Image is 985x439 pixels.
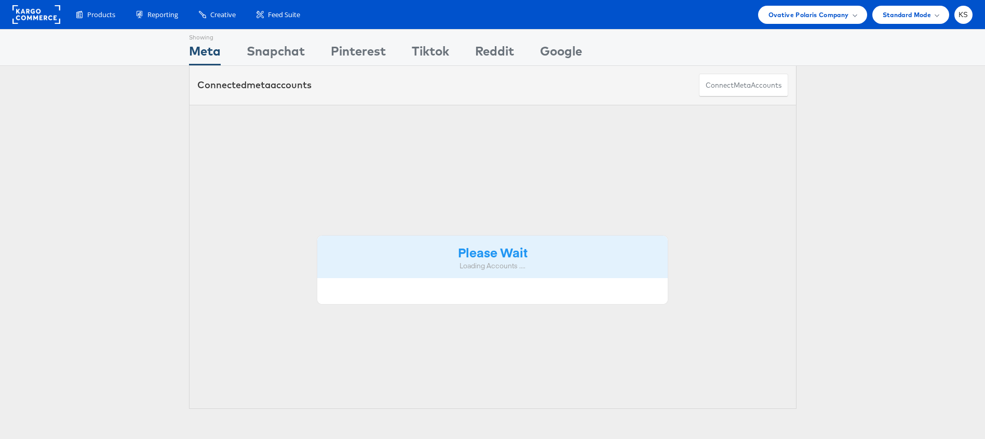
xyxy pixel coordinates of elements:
[883,9,931,20] span: Standard Mode
[458,243,528,260] strong: Please Wait
[87,10,115,20] span: Products
[147,10,178,20] span: Reporting
[325,261,660,271] div: Loading Accounts ....
[475,42,514,65] div: Reddit
[331,42,386,65] div: Pinterest
[197,78,312,92] div: Connected accounts
[247,79,271,91] span: meta
[189,42,221,65] div: Meta
[768,9,849,20] span: Ovative Polaris Company
[189,30,221,42] div: Showing
[959,11,968,18] span: KS
[268,10,300,20] span: Feed Suite
[699,74,788,97] button: ConnectmetaAccounts
[210,10,236,20] span: Creative
[540,42,582,65] div: Google
[412,42,449,65] div: Tiktok
[734,80,751,90] span: meta
[247,42,305,65] div: Snapchat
